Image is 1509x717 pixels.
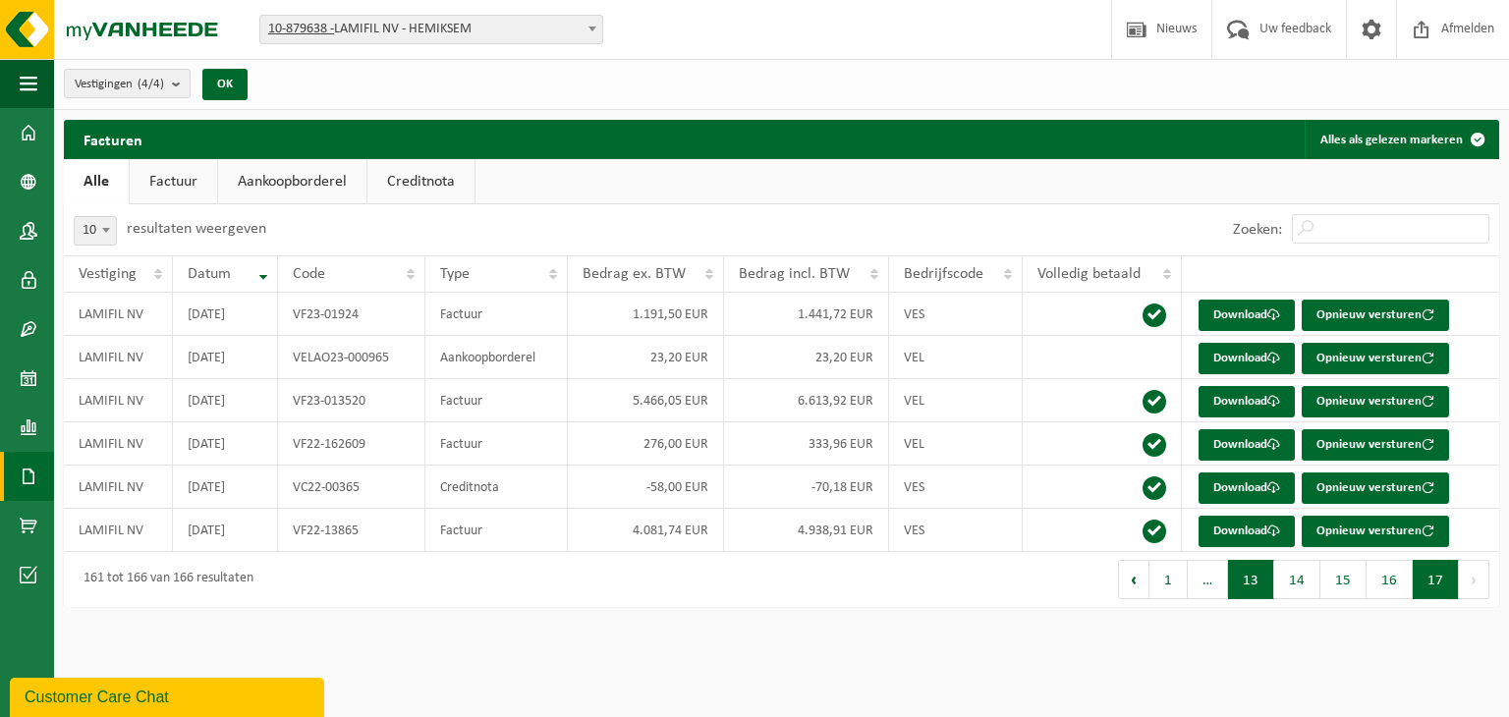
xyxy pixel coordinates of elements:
td: VEL [889,422,1023,466]
span: 10 [74,216,117,246]
td: VES [889,466,1023,509]
td: 23,20 EUR [724,336,889,379]
div: 161 tot 166 van 166 resultaten [74,562,253,597]
td: VF23-01924 [278,293,425,336]
a: Download [1199,472,1295,504]
td: LAMIFIL NV [64,293,173,336]
count: (4/4) [138,78,164,90]
span: Datum [188,266,231,282]
button: Alles als gelezen markeren [1305,120,1497,159]
button: Opnieuw versturen [1302,343,1449,374]
td: VF22-162609 [278,422,425,466]
td: VES [889,509,1023,552]
td: 5.466,05 EUR [568,379,724,422]
button: 13 [1228,560,1274,599]
span: Code [293,266,325,282]
td: VF22-13865 [278,509,425,552]
tcxspan: Call 10-879638 - via 3CX [268,22,334,36]
td: 6.613,92 EUR [724,379,889,422]
button: 16 [1367,560,1413,599]
span: Type [440,266,470,282]
td: [DATE] [173,422,278,466]
td: 1.441,72 EUR [724,293,889,336]
a: Download [1199,429,1295,461]
span: Volledig betaald [1037,266,1141,282]
td: LAMIFIL NV [64,466,173,509]
td: VF23-013520 [278,379,425,422]
a: Factuur [130,159,217,204]
span: 10-879638 - LAMIFIL NV - HEMIKSEM [260,16,602,43]
td: LAMIFIL NV [64,336,173,379]
td: [DATE] [173,293,278,336]
span: Vestiging [79,266,137,282]
td: LAMIFIL NV [64,422,173,466]
td: VC22-00365 [278,466,425,509]
td: [DATE] [173,466,278,509]
button: Opnieuw versturen [1302,472,1449,504]
td: -70,18 EUR [724,466,889,509]
span: 10 [75,217,116,245]
label: Zoeken: [1233,222,1282,238]
span: … [1188,560,1228,599]
td: 23,20 EUR [568,336,724,379]
button: Vestigingen(4/4) [64,69,191,98]
td: VES [889,293,1023,336]
td: Aankoopborderel [425,336,568,379]
td: VEL [889,379,1023,422]
button: Opnieuw versturen [1302,429,1449,461]
button: Opnieuw versturen [1302,516,1449,547]
td: VELAO23-000965 [278,336,425,379]
button: Opnieuw versturen [1302,386,1449,417]
td: Factuur [425,509,568,552]
button: Next [1459,560,1489,599]
td: 276,00 EUR [568,422,724,466]
h2: Facturen [64,120,162,158]
span: 10-879638 - LAMIFIL NV - HEMIKSEM [259,15,603,44]
td: 4.081,74 EUR [568,509,724,552]
td: 1.191,50 EUR [568,293,724,336]
button: 15 [1320,560,1367,599]
iframe: chat widget [10,674,328,717]
span: Bedrag ex. BTW [583,266,686,282]
span: Vestigingen [75,70,164,99]
td: VEL [889,336,1023,379]
a: Download [1199,386,1295,417]
button: Previous [1118,560,1149,599]
td: LAMIFIL NV [64,509,173,552]
td: [DATE] [173,379,278,422]
span: Bedrag incl. BTW [739,266,850,282]
a: Creditnota [367,159,475,204]
button: 17 [1413,560,1459,599]
td: [DATE] [173,336,278,379]
td: 333,96 EUR [724,422,889,466]
td: 4.938,91 EUR [724,509,889,552]
a: Alle [64,159,129,204]
button: OK [202,69,248,100]
label: resultaten weergeven [127,221,266,237]
td: Factuur [425,293,568,336]
a: Aankoopborderel [218,159,366,204]
td: Factuur [425,379,568,422]
span: Bedrijfscode [904,266,983,282]
td: -58,00 EUR [568,466,724,509]
button: 1 [1149,560,1188,599]
td: [DATE] [173,509,278,552]
a: Download [1199,300,1295,331]
button: 14 [1274,560,1320,599]
td: Creditnota [425,466,568,509]
button: Opnieuw versturen [1302,300,1449,331]
a: Download [1199,516,1295,547]
td: Factuur [425,422,568,466]
td: LAMIFIL NV [64,379,173,422]
a: Download [1199,343,1295,374]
